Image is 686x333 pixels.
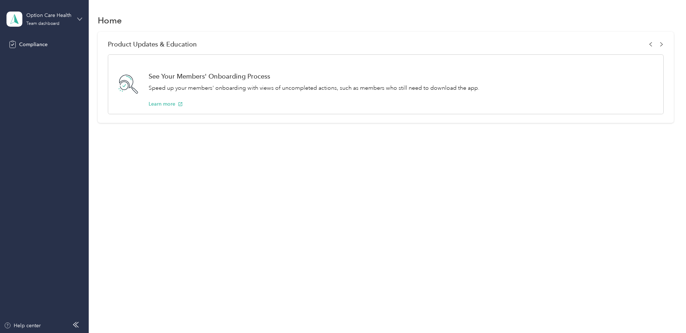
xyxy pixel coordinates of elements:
span: Compliance [19,41,48,48]
h1: Home [98,17,122,24]
span: Product Updates & Education [108,40,197,48]
div: Team dashboard [26,22,60,26]
button: Learn more [149,100,183,108]
p: Speed up your members' onboarding with views of uncompleted actions, such as members who still ne... [149,84,479,93]
button: Help center [4,322,41,329]
h1: See Your Members' Onboarding Process [149,72,479,80]
div: Option Care Health [26,12,71,19]
iframe: Everlance-gr Chat Button Frame [646,293,686,333]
